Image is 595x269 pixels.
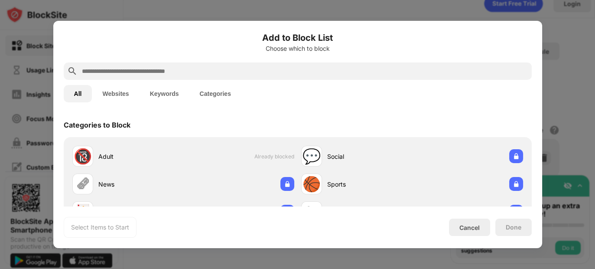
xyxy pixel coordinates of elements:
div: Cancel [459,224,480,231]
div: 🔞 [74,148,92,165]
div: 🃏 [74,203,92,221]
h6: Add to Block List [64,31,532,44]
div: 🏀 [302,175,321,193]
div: News [98,180,183,189]
div: Adult [98,152,183,161]
button: Categories [189,85,241,102]
div: 🗞 [75,175,90,193]
button: All [64,85,92,102]
button: Keywords [140,85,189,102]
span: Already blocked [254,153,294,160]
div: 💬 [302,148,321,165]
div: Choose which to block [64,45,532,52]
div: Categories to Block [64,121,130,129]
div: Done [506,224,521,231]
div: Select Items to Start [71,223,129,232]
img: search.svg [67,66,78,76]
button: Websites [92,85,139,102]
div: Social [327,152,412,161]
div: Sports [327,180,412,189]
div: 🛍 [304,203,319,221]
